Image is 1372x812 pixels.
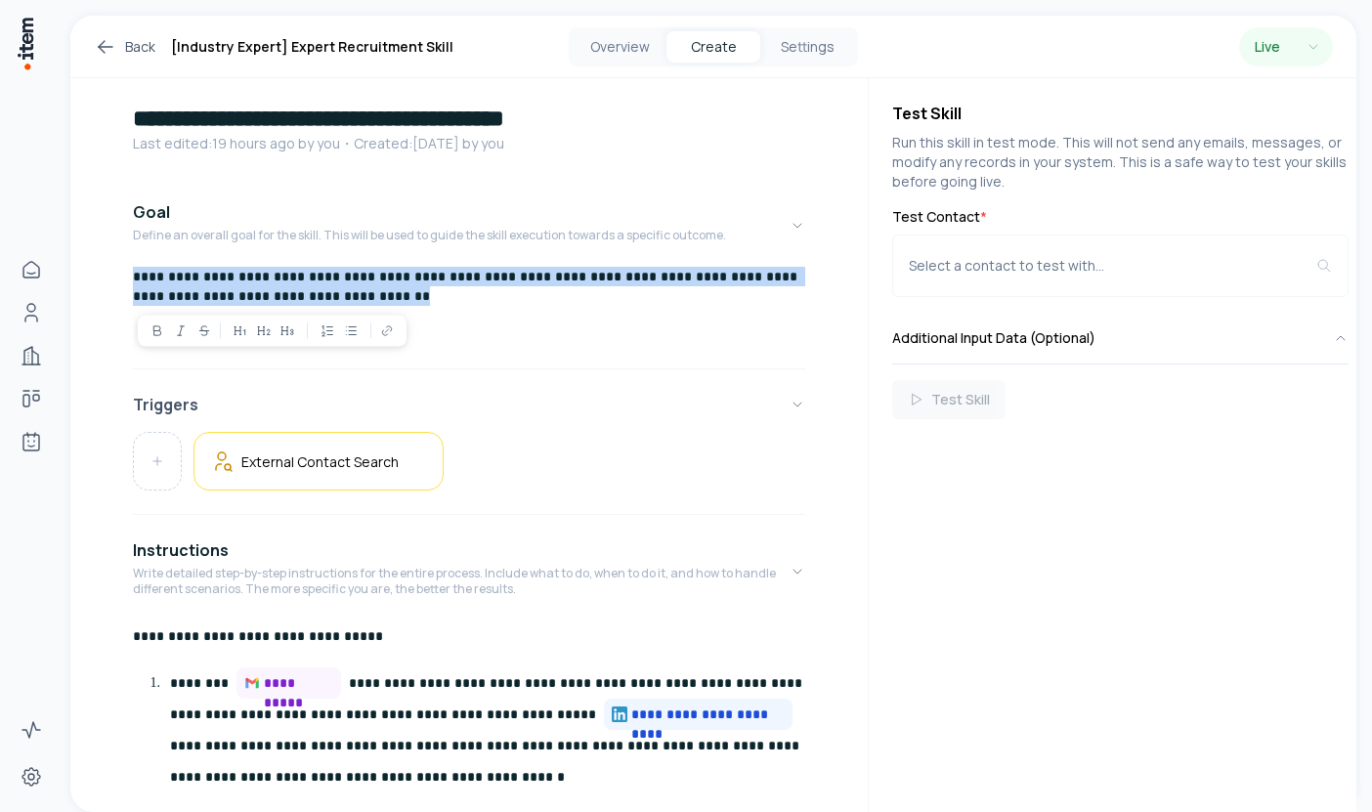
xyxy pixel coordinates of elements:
[133,134,805,153] p: Last edited: 19 hours ago by you ・Created: [DATE] by you
[760,31,854,63] button: Settings
[133,432,805,506] div: Triggers
[133,538,229,562] h4: Instructions
[892,102,1349,125] h4: Test Skill
[573,31,666,63] button: Overview
[12,250,51,289] a: Home
[94,35,155,59] a: Back
[171,35,453,59] h1: [Industry Expert] Expert Recruitment Skill
[133,377,805,432] button: Triggers
[12,293,51,332] a: People
[133,200,170,224] h4: Goal
[12,710,51,749] a: Activity
[666,31,760,63] button: Create
[12,757,51,796] a: Settings
[133,267,805,361] div: GoalDefine an overall goal for the skill. This will be used to guide the skill execution towards ...
[133,566,790,597] p: Write detailed step-by-step instructions for the entire process. Include what to do, when to do i...
[892,133,1349,192] p: Run this skill in test mode. This will not send any emails, messages, or modify any records in yo...
[133,393,198,416] h4: Triggers
[909,256,1316,276] div: Select a contact to test with...
[892,207,1349,227] label: Test Contact
[241,452,399,471] h5: External Contact Search
[133,523,805,620] button: InstructionsWrite detailed step-by-step instructions for the entire process. Include what to do, ...
[892,313,1349,363] button: Additional Input Data (Optional)
[133,185,805,267] button: GoalDefine an overall goal for the skill. This will be used to guide the skill execution towards ...
[375,320,399,343] button: Link
[12,422,51,461] a: Agents
[12,336,51,375] a: Companies
[16,16,35,71] img: Item Brain Logo
[12,379,51,418] a: Deals
[133,228,726,243] p: Define an overall goal for the skill. This will be used to guide the skill execution towards a sp...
